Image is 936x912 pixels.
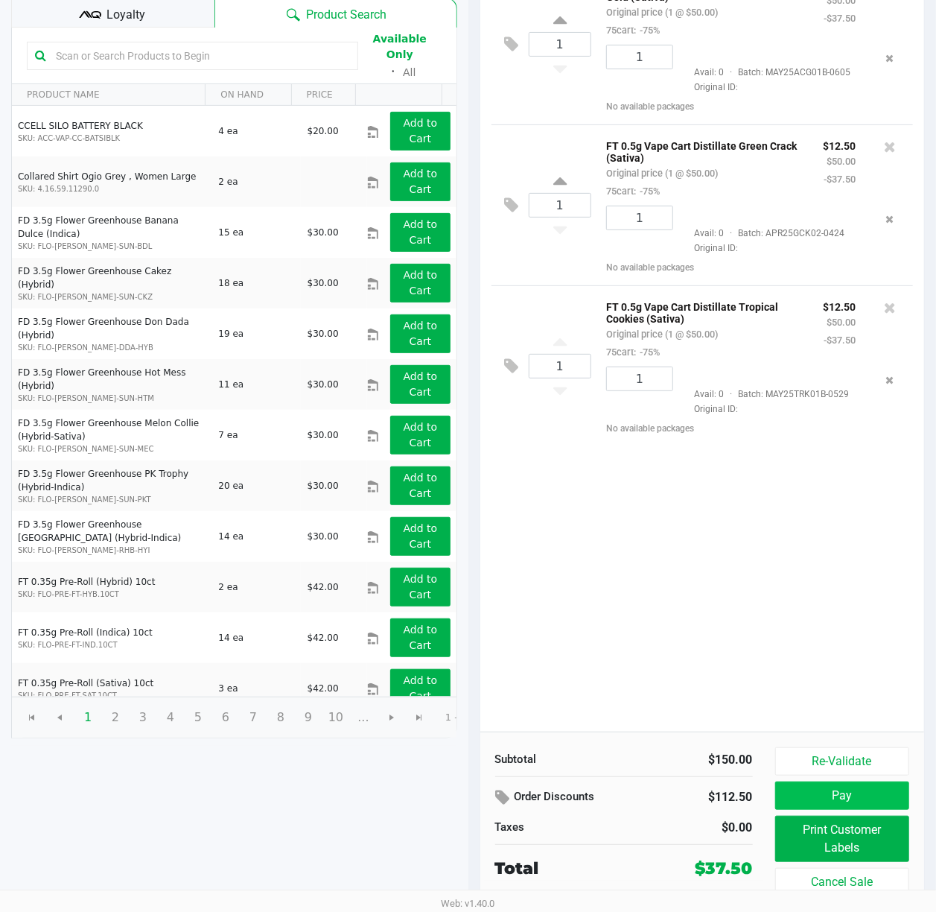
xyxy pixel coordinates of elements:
[239,703,267,732] span: Page 7
[636,25,660,36] span: -75%
[606,186,660,197] small: 75cart:
[383,65,403,79] span: ᛫
[211,460,300,511] td: 20 ea
[18,241,206,252] p: SKU: FLO-[PERSON_NAME]-SUN-BDL
[606,422,902,435] div: No available packages
[775,816,910,862] button: Print Customer Labels
[684,389,849,399] span: Avail: 0 Batch: MAY25TRK01B-0529
[129,703,157,732] span: Page 3
[695,856,753,881] div: $37.50
[824,13,856,24] small: -$37.50
[684,402,856,416] span: Original ID:
[54,712,66,723] span: Go to the previous page
[184,703,212,732] span: Page 5
[308,126,339,136] span: $20.00
[606,297,800,325] p: FT 0.5g Vape Cart Distillate Tropical Cookies (Sativa)
[211,663,300,714] td: 3 ea
[12,460,211,511] td: FD 3.5g Flower Greenhouse PK Trophy (Hybrid-Indica)
[390,213,450,252] button: Add to Cart
[18,443,206,455] p: SKU: FLO-[PERSON_NAME]-SUN-MEC
[101,703,130,732] span: Page 2
[308,278,339,288] span: $30.00
[18,393,206,404] p: SKU: FLO-[PERSON_NAME]-SUN-HTM
[404,168,438,195] app-button-loader: Add to Cart
[404,522,438,550] app-button-loader: Add to Cart
[404,269,438,297] app-button-loader: Add to Cart
[12,156,211,207] td: Collared Shirt Ogio Grey , Women Large
[495,856,652,881] div: Total
[12,308,211,359] td: FD 3.5g Flower Greenhouse Don Dada (Hybrid)
[308,683,339,694] span: $42.00
[18,133,206,144] p: SKU: ACC-VAP-CC-BATSIBLK
[823,297,856,313] p: $12.50
[404,472,438,499] app-button-loader: Add to Cart
[12,410,211,460] td: FD 3.5g Flower Greenhouse Melon Collie (Hybrid-Sativa)
[12,663,211,714] td: FT 0.35g Pre-Roll (Sativa) 10ct
[18,703,46,732] span: Go to the first page
[18,639,206,650] p: SKU: FLO-PRE-FT-IND.10CT
[404,218,438,246] app-button-loader: Add to Cart
[378,703,406,732] span: Go to the next page
[12,511,211,562] td: FD 3.5g Flower Greenhouse [GEOGRAPHIC_DATA] (Hybrid-Indica)
[606,261,902,274] div: No available packages
[775,868,910,896] button: Cancel Sale
[390,416,450,455] button: Add to Cart
[12,359,211,410] td: FD 3.5g Flower Greenhouse Hot Mess (Hybrid)
[156,703,185,732] span: Page 4
[404,624,438,651] app-button-loader: Add to Cart
[413,712,425,723] span: Go to the last page
[308,430,339,440] span: $30.00
[211,359,300,410] td: 11 ea
[18,291,206,303] p: SKU: FLO-[PERSON_NAME]-SUN-CKZ
[405,703,433,732] span: Go to the last page
[308,582,339,592] span: $42.00
[12,258,211,308] td: FD 3.5g Flower Greenhouse Cakez (Hybrid)
[635,751,753,769] div: $150.00
[12,207,211,258] td: FD 3.5g Flower Greenhouse Banana Dulce (Indica)
[18,545,206,556] p: SKU: FLO-[PERSON_NAME]-RHB-HYI
[404,370,438,398] app-button-loader: Add to Cart
[308,227,339,238] span: $30.00
[404,674,438,702] app-button-loader: Add to Cart
[880,367,900,394] button: Remove the package from the orderLine
[606,100,902,113] div: No available packages
[106,6,145,24] span: Loyalty
[12,612,211,663] td: FT 0.35g Pre-Roll (Indica) 10ct
[18,690,206,701] p: SKU: FLO-PRE-FT-SAT.10CT
[684,80,856,94] span: Original ID:
[390,466,450,505] button: Add to Cart
[18,589,206,600] p: SKU: FLO-PRE-FT-HYB.10CT
[205,84,290,106] th: ON HAND
[390,162,450,201] button: Add to Cart
[308,481,339,491] span: $30.00
[308,329,339,339] span: $30.00
[495,785,660,811] div: Order Discounts
[827,156,856,167] small: $50.00
[606,136,800,164] p: FT 0.5g Vape Cart Distillate Green Crack (Sativa)
[211,562,300,612] td: 2 ea
[26,712,38,723] span: Go to the first page
[684,228,844,238] span: Avail: 0 Batch: APR25GCK02-0424
[606,329,718,340] small: Original price (1 @ $50.00)
[775,782,910,810] button: Pay
[880,206,900,233] button: Remove the package from the orderLine
[18,183,206,194] p: SKU: 4.16.59.11290.0
[824,335,856,346] small: -$37.50
[390,517,450,556] button: Add to Cart
[211,106,300,156] td: 4 ea
[308,633,339,643] span: $42.00
[442,898,495,909] span: Web: v1.40.0
[211,207,300,258] td: 15 ea
[294,703,322,732] span: Page 9
[684,67,850,77] span: Avail: 0 Batch: MAY25ACG01B-0605
[606,25,660,36] small: 75cart:
[404,117,438,145] app-button-loader: Add to Cart
[349,703,378,732] span: Page 11
[404,320,438,347] app-button-loader: Add to Cart
[827,317,856,328] small: $50.00
[724,389,738,399] span: ·
[724,67,738,77] span: ·
[390,264,450,303] button: Add to Cart
[211,612,300,663] td: 14 ea
[775,747,910,776] button: Re-Validate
